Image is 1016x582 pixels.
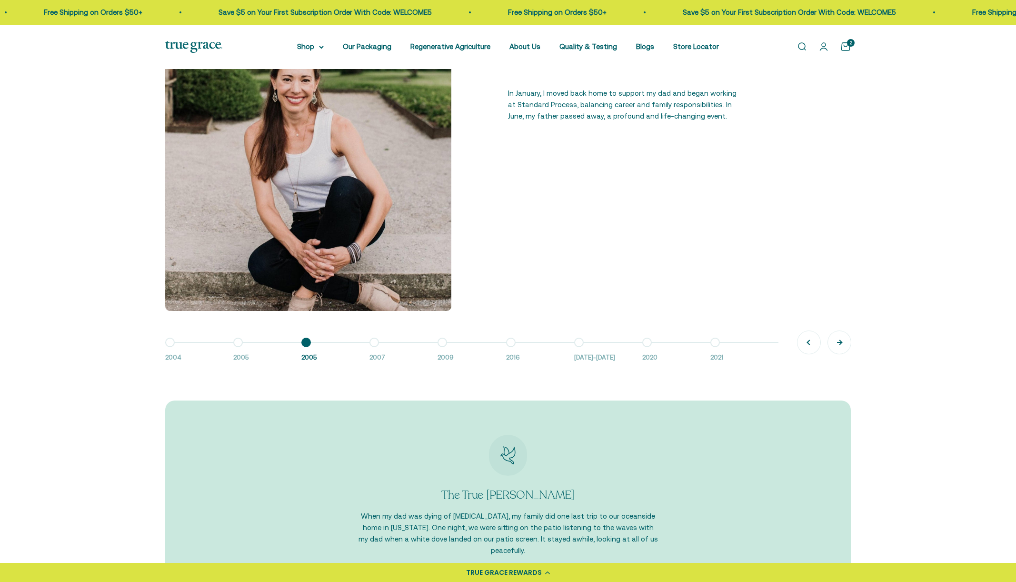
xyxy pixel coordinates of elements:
[574,353,633,363] span: [DATE]-[DATE]
[297,41,324,52] summary: Shop
[369,342,438,363] button: 2007
[369,353,428,363] span: 2007
[165,353,224,363] span: 2004
[165,342,233,363] button: 2004
[463,8,561,16] a: Free Shipping on Orders $50+
[710,342,778,363] button: 2021
[636,42,654,50] a: Blogs
[410,42,490,50] a: Regenerative Agriculture
[642,353,701,363] span: 2020
[637,7,851,18] p: Save $5 on Your First Subscription Order With Code: WELCOME5
[506,353,565,363] span: 2016
[466,568,542,578] div: TRUE GRACE REWARDS
[358,487,658,503] p: The True [PERSON_NAME]
[438,353,496,363] span: 2009
[508,47,743,72] p: Moved Home
[233,342,301,363] button: 2005
[508,88,743,122] p: In January, I moved back home to support my dad and began working at Standard Process, balancing ...
[358,511,658,556] p: When my dad was dying of [MEDICAL_DATA], my family did one last trip to our oceanside home in [US...
[642,342,710,363] button: 2020
[438,342,506,363] button: 2009
[710,353,769,363] span: 2021
[574,342,642,363] button: [DATE]-[DATE]
[673,42,719,50] a: Store Locator
[301,353,360,363] span: 2005
[301,342,369,363] button: 2005
[343,42,391,50] a: Our Packaging
[506,342,574,363] button: 2016
[173,7,387,18] p: Save $5 on Your First Subscription Order With Code: WELCOME5
[233,353,292,363] span: 2005
[847,39,855,47] cart-count: 2
[559,42,617,50] a: Quality & Testing
[509,42,540,50] a: About Us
